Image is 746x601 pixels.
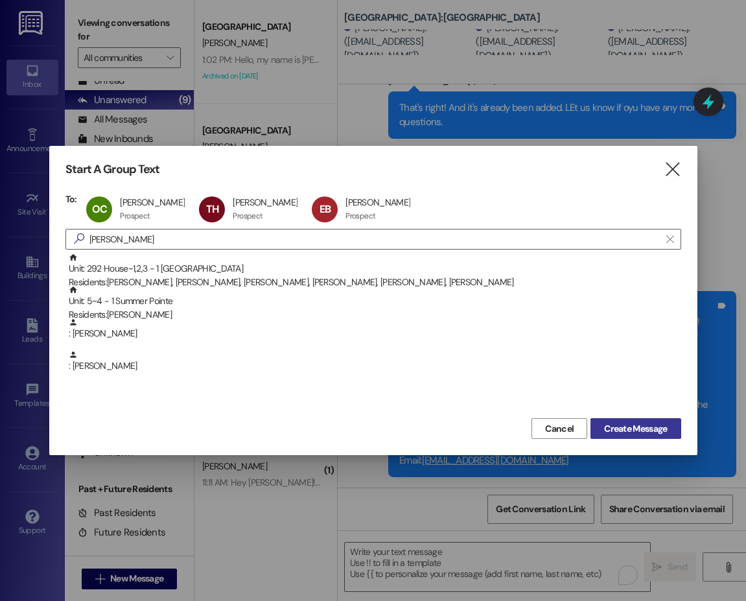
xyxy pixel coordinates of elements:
[69,276,681,289] div: Residents: [PERSON_NAME], [PERSON_NAME], [PERSON_NAME], [PERSON_NAME], [PERSON_NAME], [PERSON_NAME]
[120,196,185,208] div: [PERSON_NAME]
[590,418,681,439] button: Create Message
[65,253,681,285] div: Unit: 292 House~1,2,3 - 1 [GEOGRAPHIC_DATA]Residents:[PERSON_NAME], [PERSON_NAME], [PERSON_NAME],...
[233,196,297,208] div: [PERSON_NAME]
[65,193,77,205] h3: To:
[345,196,410,208] div: [PERSON_NAME]
[65,318,681,350] div: : [PERSON_NAME]
[545,422,574,436] span: Cancel
[664,163,681,176] i: 
[92,202,107,216] span: OC
[65,350,681,383] div: : [PERSON_NAME]
[320,202,331,216] span: EB
[604,422,667,436] span: Create Message
[69,318,681,340] div: : [PERSON_NAME]
[120,211,150,221] div: Prospect
[69,308,681,322] div: Residents: [PERSON_NAME]
[531,418,587,439] button: Cancel
[69,285,681,322] div: Unit: 5~4 - 1 Summer Pointe
[69,350,681,373] div: : [PERSON_NAME]
[69,253,681,290] div: Unit: 292 House~1,2,3 - 1 [GEOGRAPHIC_DATA]
[666,234,673,244] i: 
[660,230,681,249] button: Clear text
[65,162,160,177] h3: Start A Group Text
[65,285,681,318] div: Unit: 5~4 - 1 Summer PointeResidents:[PERSON_NAME]
[345,211,375,221] div: Prospect
[89,230,660,248] input: Search for any contact or apartment
[206,202,218,216] span: TH
[69,232,89,246] i: 
[233,211,262,221] div: Prospect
